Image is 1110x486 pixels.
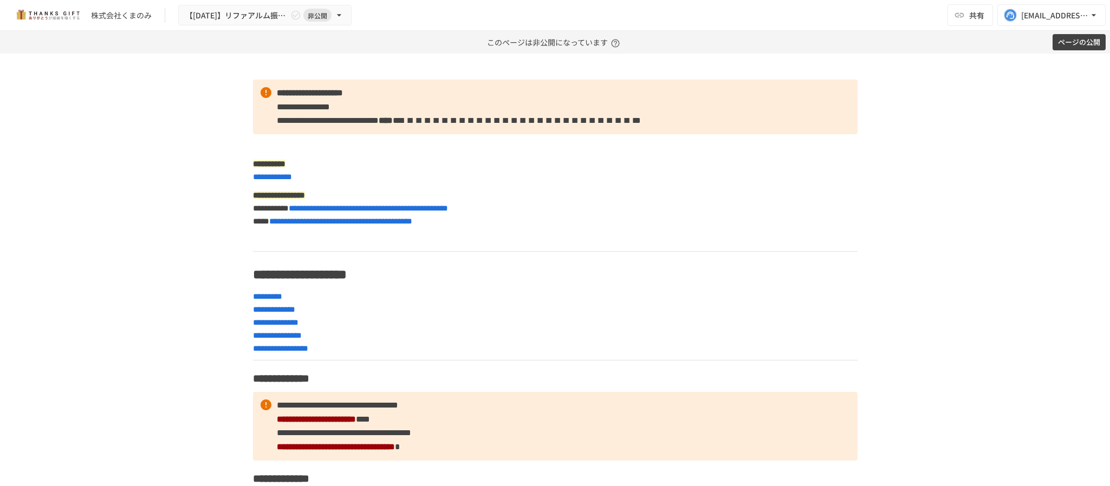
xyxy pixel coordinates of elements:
[1053,34,1106,51] button: ページの公開
[487,31,623,54] p: このページは非公開になっています
[947,4,993,26] button: 共有
[13,6,82,24] img: mMP1OxWUAhQbsRWCurg7vIHe5HqDpP7qZo7fRoNLXQh
[1021,9,1088,22] div: [EMAIL_ADDRESS][DOMAIN_NAME]
[997,4,1106,26] button: [EMAIL_ADDRESS][DOMAIN_NAME]
[303,10,332,21] span: 非公開
[178,5,352,26] button: 【[DATE]】リファアルム振り返りミーティング非公開
[969,9,984,21] span: 共有
[91,10,152,21] div: 株式会社くまのみ
[185,9,288,22] span: 【[DATE]】リファアルム振り返りミーティング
